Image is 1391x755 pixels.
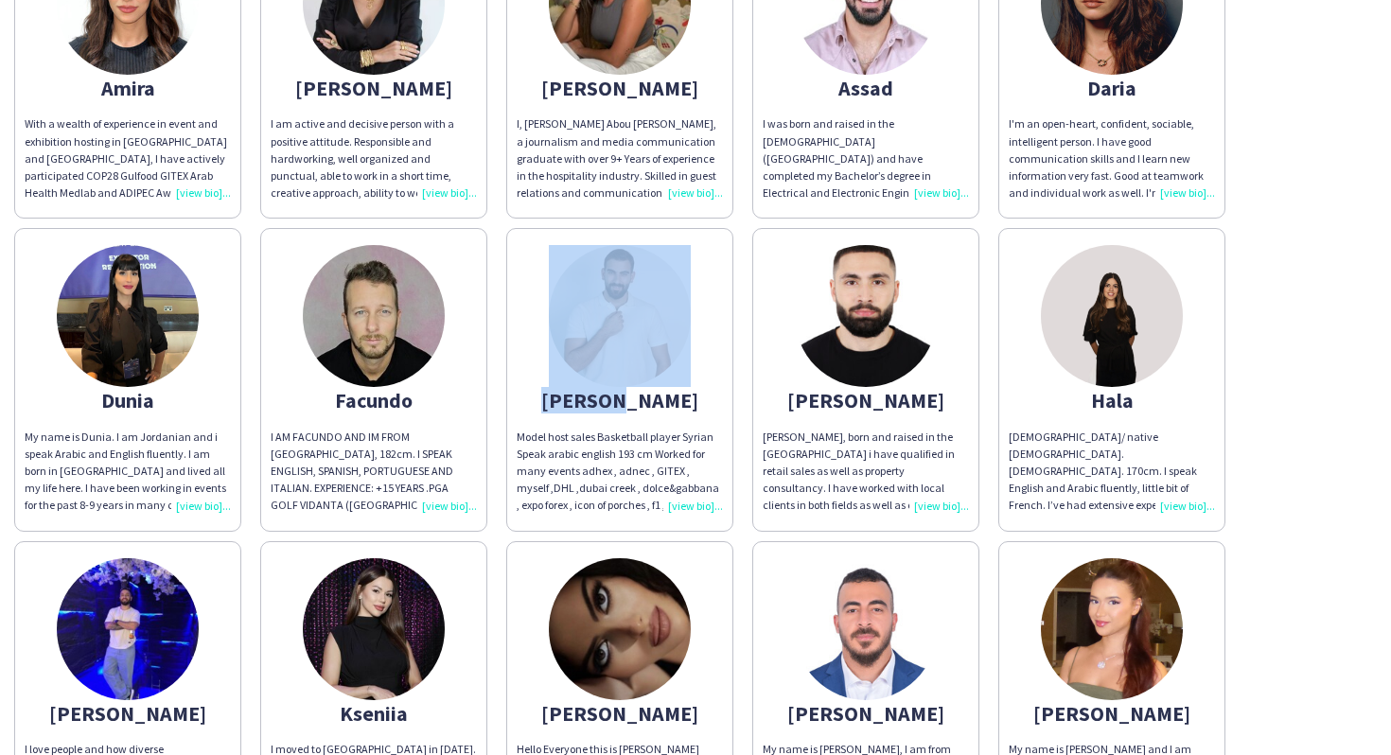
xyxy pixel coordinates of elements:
div: [PERSON_NAME] [517,79,723,97]
div: Model host sales Basketball player Syrian Speak arabic english 193 cm Worked for many events adhe... [517,429,723,515]
div: Facundo [271,392,477,409]
div: [PERSON_NAME] [517,392,723,409]
div: With a wealth of experience in event and exhibition hosting in [GEOGRAPHIC_DATA] and [GEOGRAPHIC_... [25,115,231,202]
div: Kseniia [271,705,477,722]
div: Daria [1009,79,1215,97]
img: thumb-68874c8a66eb5.jpeg [57,558,199,700]
div: [DEMOGRAPHIC_DATA]/ native [DEMOGRAPHIC_DATA]. [DEMOGRAPHIC_DATA]. 170cm. I speak English and Ara... [1009,429,1215,515]
div: Assad [763,79,969,97]
div: I'm an open-heart, confident, sociable, intelligent person. I have good communication skills and ... [1009,115,1215,202]
img: thumb-6577025448828.jpg [795,558,937,700]
div: I was born and raised in the [DEMOGRAPHIC_DATA] ([GEOGRAPHIC_DATA]) and have completed my Bachelo... [763,115,969,202]
img: thumb-66d43ad786d2c.jpg [549,245,691,387]
img: thumb-671f536a5562f.jpeg [303,558,445,700]
img: thumb-730a9427-63eb-449e-82f1-5d16121e692d.jpg [1041,245,1183,387]
div: [PERSON_NAME] [1009,705,1215,722]
div: Hala [1009,392,1215,409]
div: [PERSON_NAME] [271,79,477,97]
img: thumb-6877acb9e2d88.jpeg [549,558,691,700]
img: thumb-67e4d57c322ab.jpeg [795,245,937,387]
div: Dunia [25,392,231,409]
div: My name is Dunia. I am Jordanian and i speak Arabic and English fluently. I am born in [GEOGRAPHI... [25,429,231,515]
div: I am active and decisive person with a positive attitude. Responsible and hardworking, well organ... [271,115,477,202]
div: [PERSON_NAME] [25,705,231,722]
img: thumb-655e038b730e8.jpg [303,245,445,387]
img: thumb-68c4c5d4-2e07-4f5d-aaf7-50600b8813dc.jpg [1041,558,1183,700]
div: [PERSON_NAME], born and raised in the [GEOGRAPHIC_DATA] i have qualified in retail sales as well ... [763,429,969,515]
div: Amira [25,79,231,97]
div: [PERSON_NAME] [763,392,969,409]
div: I AM FACUNDO AND IM FROM [GEOGRAPHIC_DATA], 182cm. I SPEAK ENGLISH, SPANISH, PORTUGUESE AND ITALI... [271,429,477,515]
img: thumb-61b6a0fd-5a09-4961-be13-a369bb24672d.jpg [57,245,199,387]
div: [PERSON_NAME] [517,705,723,722]
div: [PERSON_NAME] [763,705,969,722]
div: I, [PERSON_NAME] Abou [PERSON_NAME], a journalism and media communication graduate with over 9+ Y... [517,115,723,202]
